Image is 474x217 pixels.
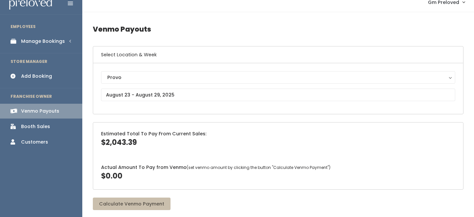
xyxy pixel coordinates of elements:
[101,137,137,148] span: $2,043.39
[101,89,455,101] input: August 23 - August 29, 2025
[21,108,59,115] div: Venmo Payouts
[21,139,48,146] div: Customers
[21,123,50,130] div: Booth Sales
[21,73,52,80] div: Add Booking
[187,165,330,170] span: (set venmo amount by clicking the button "Calculate Venmo Payment")
[93,20,463,38] h4: Venmo Payouts
[101,71,455,84] button: Provo
[93,156,463,189] div: Actual Amount To Pay from Venmo
[107,74,449,81] div: Provo
[21,38,65,45] div: Manage Bookings
[101,171,122,181] span: $0.00
[93,122,463,156] div: Estimated Total To Pay From Current Sales:
[93,198,171,210] button: Calculate Venmo Payment
[93,46,463,63] h6: Select Location & Week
